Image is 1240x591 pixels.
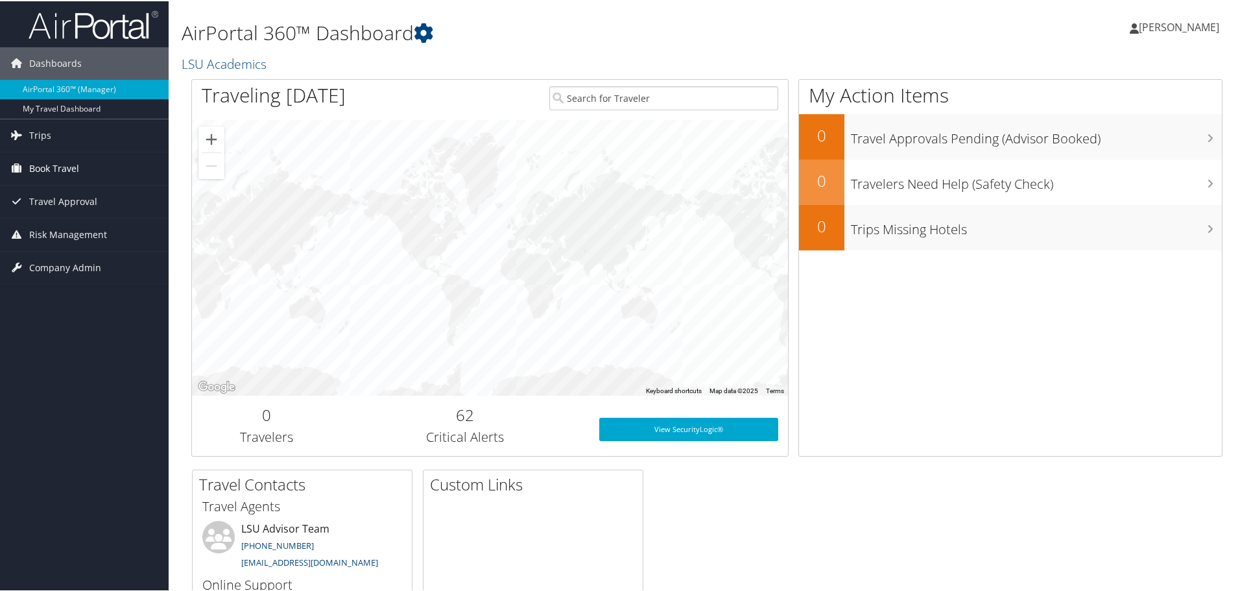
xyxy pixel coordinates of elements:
[196,520,409,573] li: LSU Advisor Team
[799,169,844,191] h2: 0
[29,184,97,217] span: Travel Approval
[29,217,107,250] span: Risk Management
[799,204,1222,249] a: 0Trips Missing Hotels
[766,386,784,393] a: Terms (opens in new tab)
[599,416,778,440] a: View SecurityLogic®
[1139,19,1219,33] span: [PERSON_NAME]
[29,46,82,78] span: Dashboards
[202,80,346,108] h1: Traveling [DATE]
[549,85,778,109] input: Search for Traveler
[799,113,1222,158] a: 0Travel Approvals Pending (Advisor Booked)
[851,122,1222,147] h3: Travel Approvals Pending (Advisor Booked)
[198,125,224,151] button: Zoom in
[29,8,158,39] img: airportal-logo.png
[709,386,758,393] span: Map data ©2025
[241,538,314,550] a: [PHONE_NUMBER]
[851,213,1222,237] h3: Trips Missing Hotels
[799,80,1222,108] h1: My Action Items
[351,403,580,425] h2: 62
[182,54,270,71] a: LSU Academics
[195,378,238,394] img: Google
[29,151,79,184] span: Book Travel
[799,214,844,236] h2: 0
[182,18,882,45] h1: AirPortal 360™ Dashboard
[241,555,378,567] a: [EMAIL_ADDRESS][DOMAIN_NAME]
[646,385,702,394] button: Keyboard shortcuts
[29,118,51,151] span: Trips
[430,472,643,494] h2: Custom Links
[198,152,224,178] button: Zoom out
[1130,6,1232,45] a: [PERSON_NAME]
[202,496,402,514] h3: Travel Agents
[29,250,101,283] span: Company Admin
[195,378,238,394] a: Open this area in Google Maps (opens a new window)
[851,167,1222,192] h3: Travelers Need Help (Safety Check)
[202,427,331,445] h3: Travelers
[351,427,580,445] h3: Critical Alerts
[799,123,844,145] h2: 0
[202,403,331,425] h2: 0
[799,158,1222,204] a: 0Travelers Need Help (Safety Check)
[199,472,412,494] h2: Travel Contacts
